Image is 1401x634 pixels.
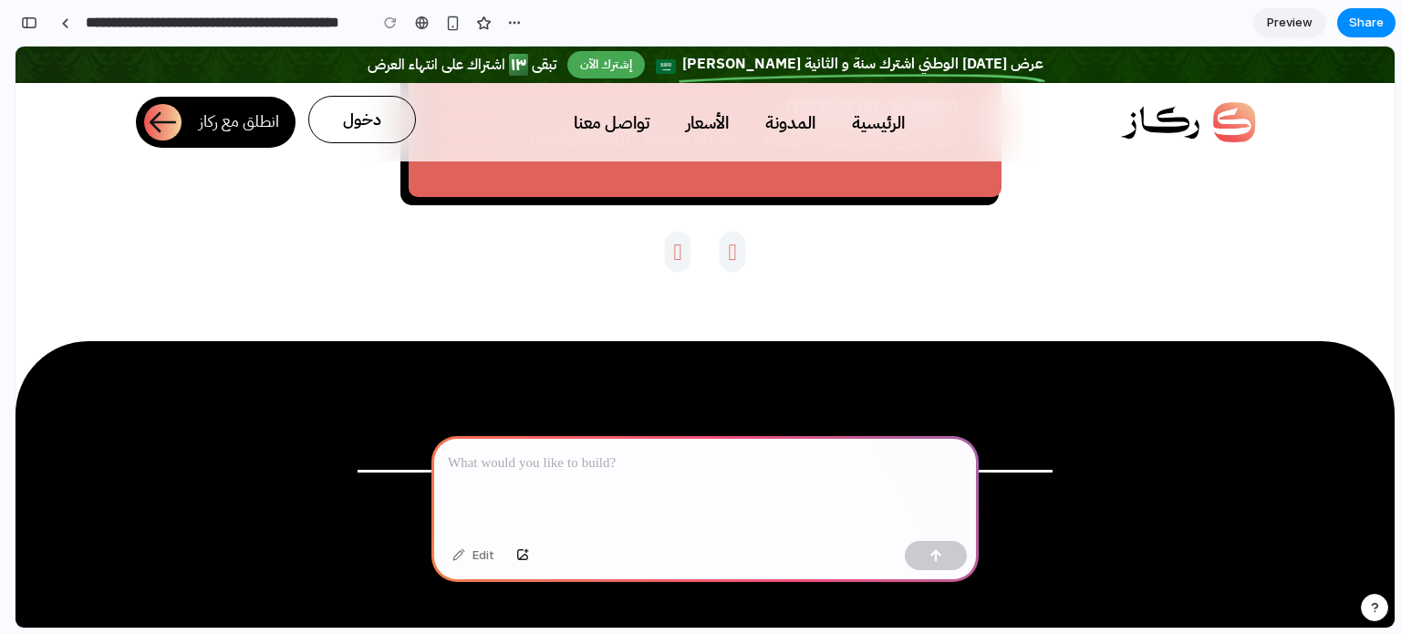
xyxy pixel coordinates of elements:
a: الرئيسية [836,64,889,88]
div: Next slide [649,184,675,225]
span: عرض [DATE] الوطني اشترك سنة و الثانية [PERSON_NAME] [667,9,1028,26]
a: تواصل معنا [558,64,634,88]
span: Preview [1267,14,1313,32]
a: إشترك الآن [552,5,629,32]
a: انطلق مع ركاز [120,50,280,101]
span: إشترك الآن [565,12,617,25]
div: Previous slide [703,184,730,225]
h3: تبقى [516,9,541,28]
a: الأسعار [670,64,713,88]
span: دخول [327,65,366,81]
a: المدونة [750,64,800,88]
h3: ١٣ [495,7,511,30]
a: دخول [293,49,400,97]
span: انطلق مع ركاز [183,57,264,94]
a: Preview [1253,8,1326,37]
button: Share [1337,8,1396,37]
span: Share [1349,14,1384,32]
h3: اشتراك على انتهاء العرض [352,9,490,28]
